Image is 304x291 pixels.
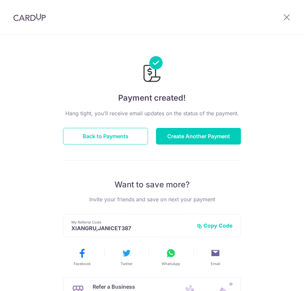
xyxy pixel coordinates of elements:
[151,248,190,266] button: WhatsApp
[62,248,102,266] button: Facebook
[71,220,191,225] p: My Referral Code
[196,248,235,266] button: Email
[162,261,180,266] span: WhatsApp
[156,128,241,145] button: Create Another Payment
[74,261,91,266] span: Facebook
[107,248,146,266] button: Twitter
[63,128,148,145] button: Back to Payments
[197,222,233,229] button: Copy Code
[63,179,241,190] p: Want to save more?
[13,13,46,21] img: CardUp
[211,261,220,266] span: Email
[71,225,191,232] p: XIANGRU,JANICET387
[141,56,163,84] img: Payments
[63,109,241,117] p: Hang tight, you’ll receive email updates on the status of the payment.
[93,283,165,291] p: Refer a Business
[120,261,132,266] span: Twitter
[63,92,241,104] h4: Payment created!
[63,195,241,203] p: Invite your friends and save on next your payment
